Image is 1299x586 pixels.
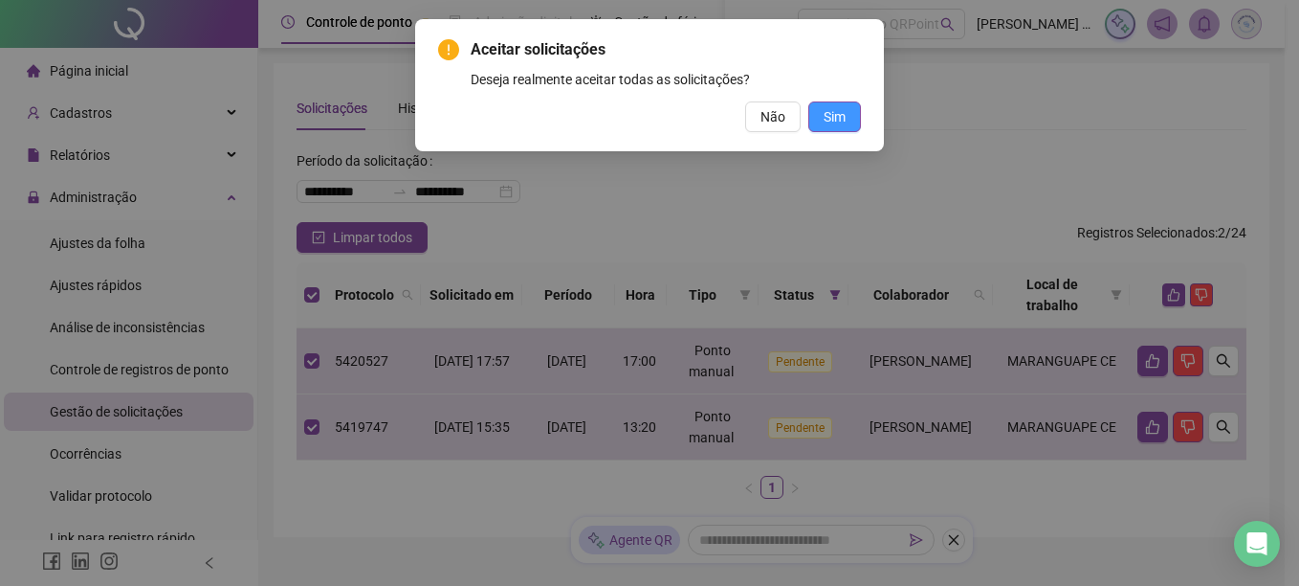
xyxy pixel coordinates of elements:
[1234,521,1280,567] div: Open Intercom Messenger
[760,106,785,127] span: Não
[808,101,861,132] button: Sim
[471,38,861,61] span: Aceitar solicitações
[745,101,801,132] button: Não
[824,106,846,127] span: Sim
[471,69,861,90] div: Deseja realmente aceitar todas as solicitações?
[438,39,459,60] span: exclamation-circle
